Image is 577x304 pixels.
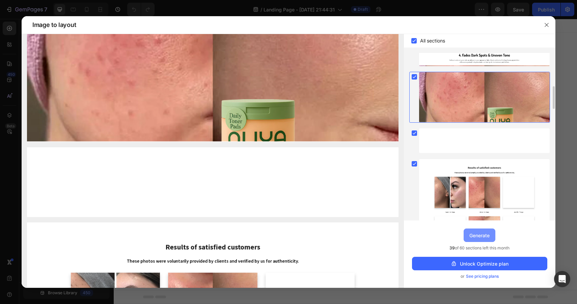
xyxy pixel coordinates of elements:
[159,82,200,89] div: Choose templates
[32,21,76,29] span: Image to layout
[554,271,570,287] div: Open Intercom Messenger
[450,260,509,267] div: Unlock Optimize plan
[464,229,495,242] button: Generate
[412,273,547,280] div: or
[449,245,510,251] span: of 60 sections left this month
[211,90,247,96] span: from URL or image
[256,90,307,96] span: then drag & drop elements
[412,257,547,270] button: Unlock Optimize plan
[216,67,248,74] span: Add section
[420,37,445,45] span: All sections
[466,273,499,280] span: See pricing plans
[212,82,247,89] div: Generate layout
[29,25,434,46] h2: Your heading text goes here
[156,90,202,96] span: inspired by CRO experts
[469,232,490,239] div: Generate
[449,245,455,250] span: 39
[262,82,303,89] div: Add blank section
